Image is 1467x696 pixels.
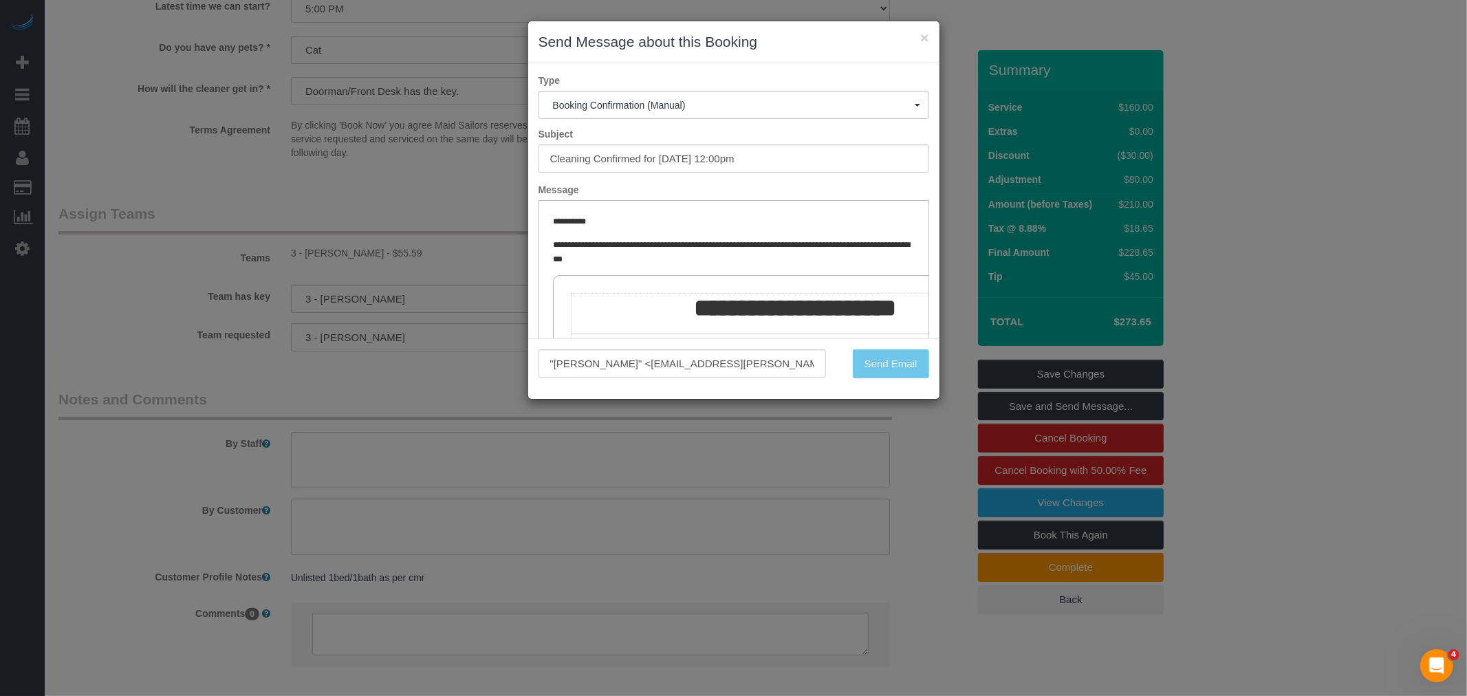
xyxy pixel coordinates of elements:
[1420,649,1453,682] iframe: Intercom live chat
[528,183,939,197] label: Message
[539,32,929,52] h3: Send Message about this Booking
[1448,649,1459,660] span: 4
[528,127,939,141] label: Subject
[920,30,928,45] button: ×
[539,91,929,119] button: Booking Confirmation (Manual)
[553,100,915,111] span: Booking Confirmation (Manual)
[539,201,928,415] iframe: Rich Text Editor, editor1
[528,74,939,87] label: Type
[539,144,929,173] input: Subject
